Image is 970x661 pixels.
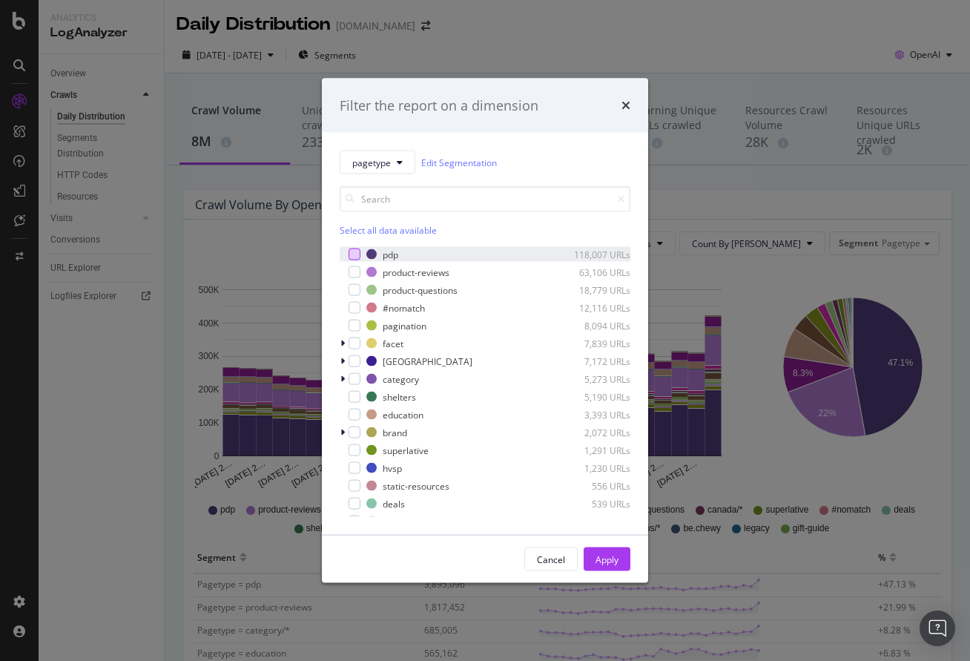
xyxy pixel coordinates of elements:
div: hvsp [383,461,402,474]
div: [GEOGRAPHIC_DATA] [383,355,472,367]
div: Select all data available [340,224,630,237]
div: 118,007 URLs [558,248,630,260]
div: facet [383,337,403,349]
div: 3,393 URLs [558,408,630,421]
button: Apply [584,547,630,571]
div: deals [383,497,405,510]
div: 193 URLs [558,515,630,527]
div: 7,172 URLs [558,355,630,367]
div: 63,106 URLs [558,266,630,278]
div: Cancel [537,553,565,565]
div: #nomatch [383,301,425,314]
div: times [621,96,630,115]
div: 5,273 URLs [558,372,630,385]
div: brand [383,426,407,438]
input: Search [340,186,630,212]
div: 556 URLs [558,479,630,492]
div: 539 URLs [558,497,630,510]
div: Apply [595,553,618,565]
div: superlative [383,444,429,456]
div: Filter the report on a dimension [340,96,538,115]
div: 12,116 URLs [558,301,630,314]
div: product-questions [383,283,458,296]
div: pagination [383,319,426,332]
span: pagetype [352,156,391,168]
button: pagetype [340,151,415,174]
div: modal [322,78,648,583]
div: 8,094 URLs [558,319,630,332]
div: static-resources [383,479,449,492]
div: education [383,408,423,421]
div: shelters [383,390,416,403]
div: pdp [383,248,398,260]
div: category [383,372,419,385]
div: 7,839 URLs [558,337,630,349]
button: Cancel [524,547,578,571]
div: Open Intercom Messenger [920,611,955,646]
div: 18,779 URLs [558,283,630,296]
div: product-reviews [383,266,449,278]
a: Edit Segmentation [421,154,497,170]
div: 5,190 URLs [558,390,630,403]
div: cms [383,515,400,527]
div: 1,291 URLs [558,444,630,456]
div: 2,072 URLs [558,426,630,438]
div: 1,230 URLs [558,461,630,474]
